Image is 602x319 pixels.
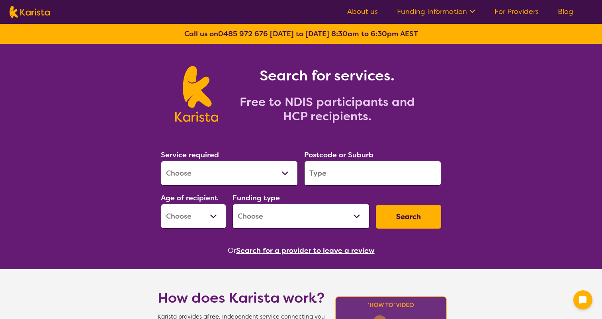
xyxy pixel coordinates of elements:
a: For Providers [494,7,539,16]
a: Funding Information [397,7,475,16]
img: Karista logo [175,66,218,122]
img: Karista logo [10,6,50,18]
input: Type [304,161,441,186]
label: Postcode or Suburb [304,150,373,160]
h2: Free to NDIS participants and HCP recipients. [228,95,427,123]
h1: How does Karista work? [158,288,325,307]
label: Funding type [233,193,280,203]
label: Service required [161,150,219,160]
button: Search [376,205,441,229]
a: About us [347,7,378,16]
b: Call us on [DATE] to [DATE] 8:30am to 6:30pm AEST [184,29,418,39]
a: Blog [558,7,573,16]
span: Or [228,245,236,256]
h1: Search for services. [228,66,427,85]
label: Age of recipient [161,193,218,203]
button: Search for a provider to leave a review [236,245,375,256]
a: 0485 972 676 [218,29,268,39]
